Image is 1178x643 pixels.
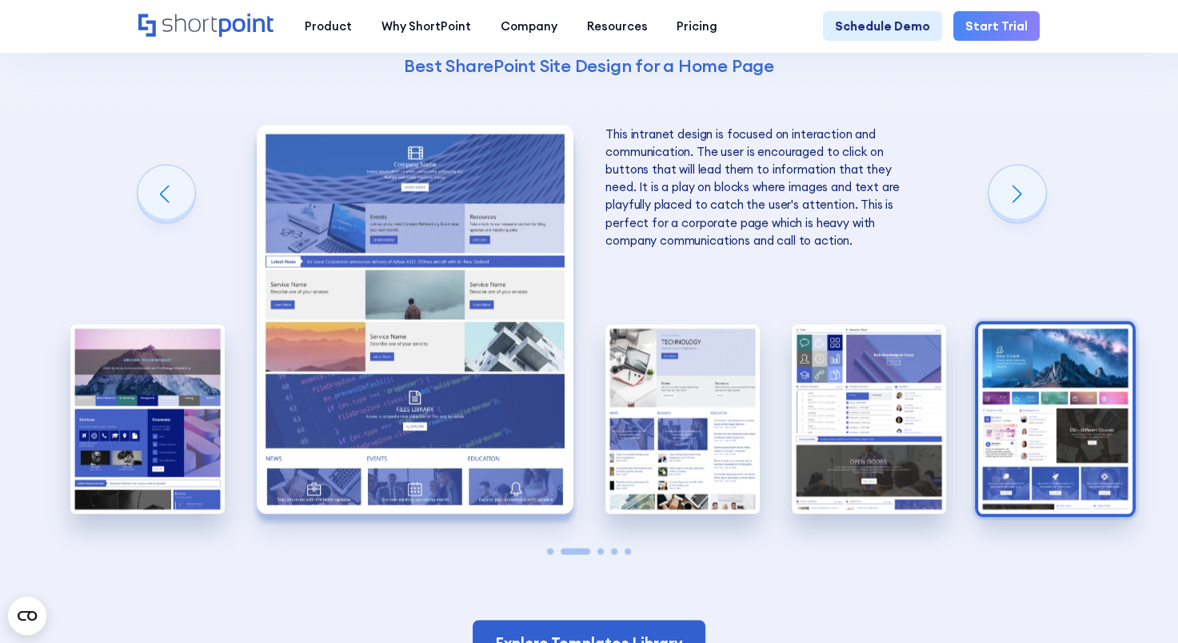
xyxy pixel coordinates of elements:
[978,325,1132,514] div: 5 / 5
[587,18,648,35] div: Resources
[605,126,922,250] p: This intranet design is focused on interaction and communication. The user is encouraged to click...
[891,458,1178,643] div: チャットウィジェット
[605,325,760,514] img: Best SharePoint Designs
[290,11,367,41] a: Product
[953,11,1039,41] a: Start Trial
[501,18,557,35] div: Company
[605,325,760,514] div: 3 / 5
[258,54,920,78] h4: Best SharePoint Site Design for a Home Page
[891,458,1178,643] iframe: Chat Widget
[138,14,275,39] a: Home
[485,11,572,41] a: Company
[70,325,225,514] div: 1 / 5
[572,11,662,41] a: Resources
[677,18,717,35] div: Pricing
[367,11,486,41] a: Why ShortPoint
[625,549,631,555] span: Go to slide 5
[257,126,573,514] div: 2 / 5
[561,549,590,555] span: Go to slide 2
[70,325,225,514] img: Best SharePoint Site Designs
[547,549,553,555] span: Go to slide 1
[305,18,352,35] div: Product
[978,325,1132,514] img: Best SharePoint Intranet Site Designs
[8,597,46,635] button: Open CMP widget
[792,325,946,514] div: 4 / 5
[611,549,617,555] span: Go to slide 4
[662,11,733,41] a: Pricing
[138,166,195,223] div: Previous slide
[988,166,1046,223] div: Next slide
[823,11,941,41] a: Schedule Demo
[597,549,604,555] span: Go to slide 3
[381,18,471,35] div: Why ShortPoint
[257,126,573,514] img: Best SharePoint Intranet Sites
[792,325,946,514] img: Best SharePoint Intranet Examples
